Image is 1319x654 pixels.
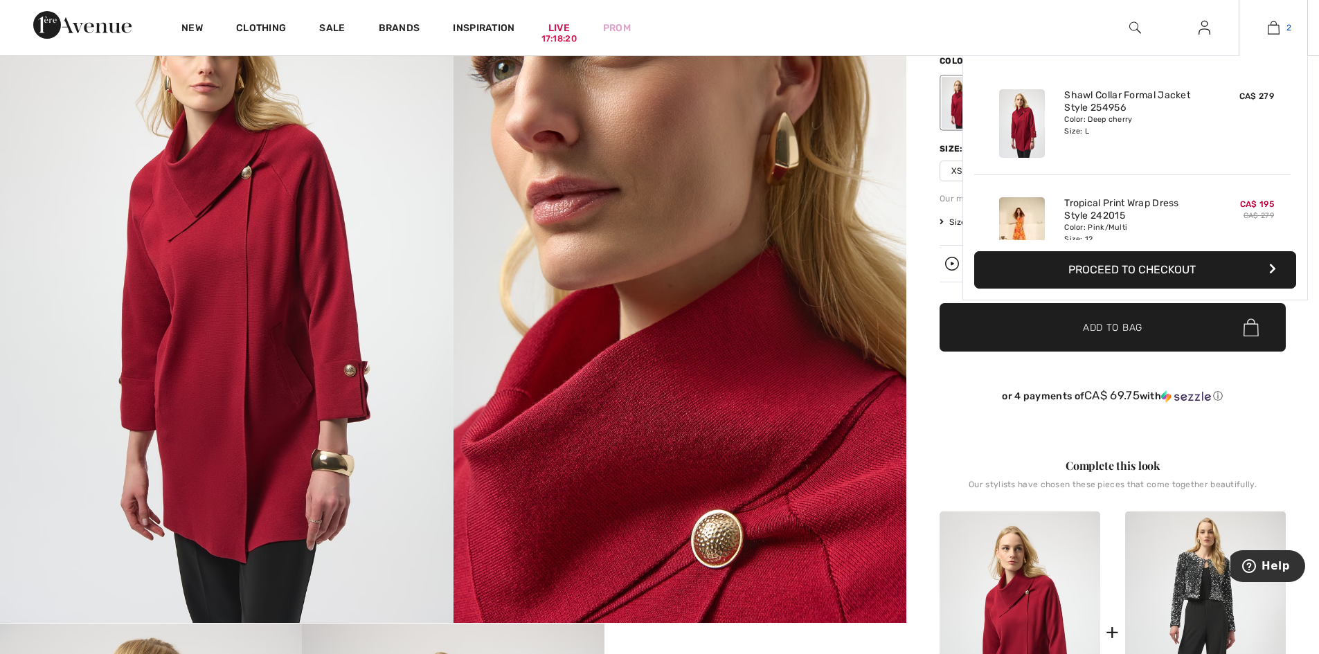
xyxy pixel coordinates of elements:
[379,22,420,37] a: Brands
[603,21,631,35] a: Prom
[940,192,1286,205] div: Our model is 5'9"/175 cm and wears a size 6.
[1199,19,1210,36] img: My Info
[33,11,132,39] img: 1ère Avenue
[1230,550,1305,585] iframe: Opens a widget where you can find more information
[1106,617,1119,648] div: +
[940,161,974,181] span: XS
[942,77,978,129] div: Deep cherry
[940,480,1286,500] div: Our stylists have chosen these pieces that come together beautifully.
[319,22,345,37] a: Sale
[1244,211,1274,220] s: CA$ 279
[1084,388,1140,402] span: CA$ 69.75
[974,251,1296,289] button: Proceed to Checkout
[453,22,514,37] span: Inspiration
[940,389,1286,403] div: or 4 payments of with
[181,22,203,37] a: New
[1064,222,1201,244] div: Color: Pink/Multi Size: 12
[1064,114,1201,136] div: Color: Deep cherry Size: L
[999,197,1045,266] img: Tropical Print Wrap Dress Style 242015
[1240,199,1274,209] span: CA$ 195
[1239,19,1307,36] a: 2
[1161,390,1211,403] img: Sezzle
[940,143,966,155] div: Size:
[236,22,286,37] a: Clothing
[940,303,1286,352] button: Add to Bag
[1129,19,1141,36] img: search the website
[945,257,959,271] img: Watch the replay
[1239,91,1274,101] span: CA$ 279
[940,216,992,228] span: Size Guide
[1064,89,1201,114] a: Shawl Collar Formal Jacket Style 254956
[999,89,1045,158] img: Shawl Collar Formal Jacket Style 254956
[940,457,1286,474] div: Complete this look
[1187,19,1221,37] a: Sign In
[940,389,1286,408] div: or 4 payments ofCA$ 69.75withSezzle Click to learn more about Sezzle
[541,33,577,46] div: 17:18:20
[1268,19,1280,36] img: My Bag
[940,56,972,66] span: Color:
[1083,320,1142,335] span: Add to Bag
[1064,197,1201,222] a: Tropical Print Wrap Dress Style 242015
[548,21,570,35] a: Live17:18:20
[1286,21,1291,34] span: 2
[1244,318,1259,336] img: Bag.svg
